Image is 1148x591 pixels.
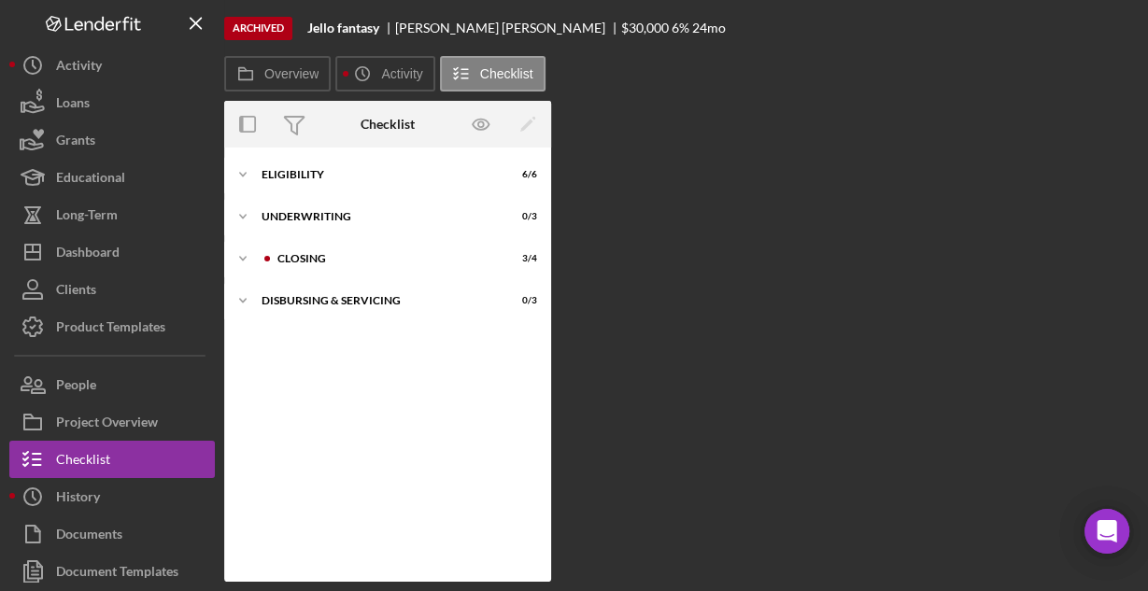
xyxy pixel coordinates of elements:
div: People [56,366,96,408]
div: Checklist [56,441,110,483]
div: Grants [56,121,95,163]
div: $30,000 [621,21,669,35]
div: Closing [277,253,490,264]
div: Checklist [361,117,415,132]
button: History [9,478,215,515]
label: Overview [264,66,319,81]
div: Eligibility [262,169,490,180]
button: Loans [9,84,215,121]
button: Checklist [9,441,215,478]
div: [PERSON_NAME] [PERSON_NAME] [395,21,621,35]
button: Checklist [440,56,546,91]
div: Disbursing & Servicing [262,295,490,306]
div: 6 % [672,21,689,35]
label: Activity [381,66,422,81]
div: Long-Term [56,196,118,238]
button: Documents [9,515,215,553]
div: 24 mo [692,21,726,35]
div: 0 / 3 [503,295,537,306]
div: Activity [56,47,102,89]
label: Checklist [480,66,533,81]
div: Educational [56,159,125,201]
button: Activity [9,47,215,84]
button: Activity [335,56,434,91]
div: History [56,478,100,520]
button: Educational [9,159,215,196]
button: Clients [9,271,215,308]
button: Product Templates [9,308,215,345]
div: Clients [56,271,96,313]
div: 6 / 6 [503,169,537,180]
div: Open Intercom Messenger [1084,509,1129,554]
div: Underwriting [262,211,490,222]
b: Jello fantasy [307,21,379,35]
button: Dashboard [9,233,215,271]
button: Grants [9,121,215,159]
button: People [9,366,215,403]
div: Product Templates [56,308,165,350]
div: Loans [56,84,90,126]
div: Documents [56,515,122,557]
button: Long-Term [9,196,215,233]
div: 3 / 4 [503,253,537,264]
div: 0 / 3 [503,211,537,222]
button: Document Templates [9,553,215,590]
button: Project Overview [9,403,215,441]
div: Archived [224,17,292,40]
div: Dashboard [56,233,120,275]
button: Overview [224,56,331,91]
div: Project Overview [56,403,158,445]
